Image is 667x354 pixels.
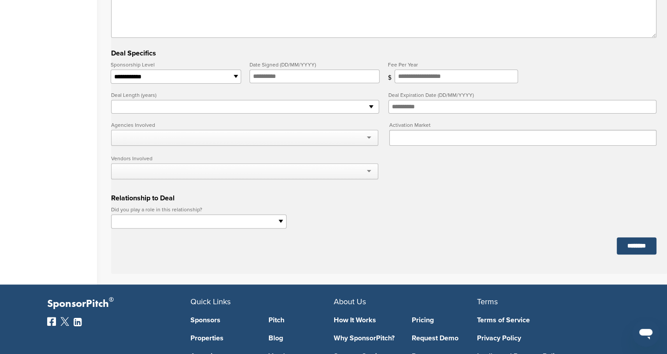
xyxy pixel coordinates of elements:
[412,317,477,324] a: Pricing
[412,335,477,342] a: Request Demo
[111,122,378,128] label: Agencies Involved
[111,48,656,59] h3: Deal Specifics
[250,62,380,67] label: Date Signed (DD/MM/YYYY)
[190,317,256,324] a: Sponsors
[111,193,656,203] h3: Relationship to Deal
[109,294,114,305] span: ®
[334,317,399,324] a: How It Works
[47,317,56,326] img: Facebook
[389,122,656,128] label: Activation Market
[268,317,334,324] a: Pitch
[334,335,399,342] a: Why SponsorPitch?
[388,75,395,81] div: $
[388,92,656,98] label: Deal Expiration Date (DD/MM/YYYY)
[111,156,378,161] label: Vendors Involved
[190,297,231,306] span: Quick Links
[477,297,498,306] span: Terms
[334,297,366,306] span: About Us
[477,335,607,342] a: Privacy Policy
[388,62,518,67] label: Fee Per Year
[268,335,334,342] a: Blog
[477,317,607,324] a: Terms of Service
[111,92,379,98] label: Deal Length (years)
[111,62,241,67] label: Sponsorship Level
[190,335,256,342] a: Properties
[47,298,190,310] p: SponsorPitch
[632,319,660,347] iframe: Button to launch messaging window
[111,207,287,212] label: Did you play a role in this relationship?
[60,317,69,326] img: Twitter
